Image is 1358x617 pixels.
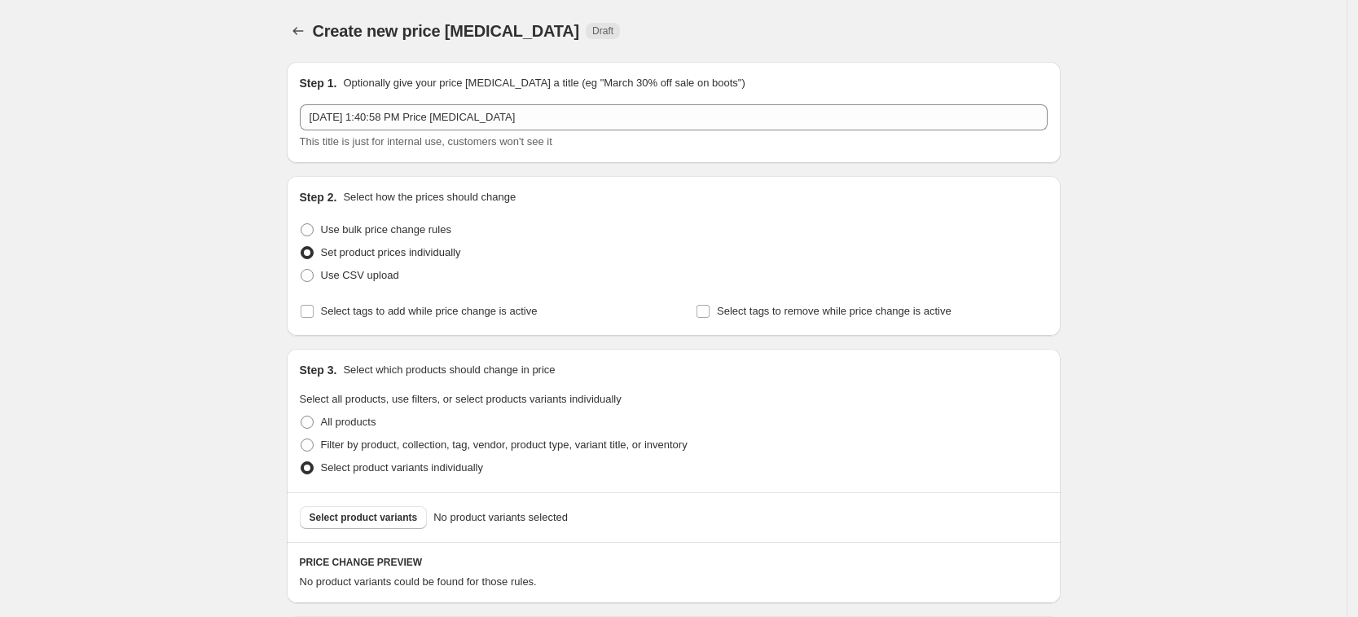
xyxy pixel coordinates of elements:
h6: PRICE CHANGE PREVIEW [300,556,1048,569]
h2: Step 3. [300,362,337,378]
span: Select all products, use filters, or select products variants individually [300,393,622,405]
span: Select tags to remove while price change is active [717,305,951,317]
button: Price change jobs [287,20,310,42]
span: Select product variants [310,511,418,524]
span: Filter by product, collection, tag, vendor, product type, variant title, or inventory [321,439,688,451]
button: Select product variants [300,506,428,529]
p: Select which products should change in price [343,362,555,378]
h2: Step 2. [300,189,337,205]
span: Use CSV upload [321,269,399,281]
h2: Step 1. [300,75,337,91]
span: No product variants could be found for those rules. [300,575,537,588]
span: Draft [592,24,613,37]
p: Select how the prices should change [343,189,516,205]
span: This title is just for internal use, customers won't see it [300,135,552,148]
span: No product variants selected [433,509,568,526]
span: Select tags to add while price change is active [321,305,538,317]
p: Optionally give your price [MEDICAL_DATA] a title (eg "March 30% off sale on boots") [343,75,745,91]
span: Create new price [MEDICAL_DATA] [313,22,580,40]
input: 30% off holiday sale [300,104,1048,130]
span: Set product prices individually [321,246,461,258]
span: Use bulk price change rules [321,223,451,236]
span: All products [321,416,376,428]
span: Select product variants individually [321,461,483,474]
